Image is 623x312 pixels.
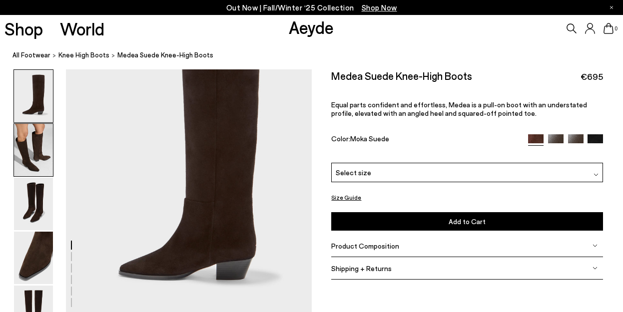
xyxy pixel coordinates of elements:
button: Add to Cart [331,212,603,231]
img: svg%3E [593,266,598,271]
img: Medea Suede Knee-High Boots - Image 3 [14,178,53,230]
span: Navigate to /collections/new-in [362,3,397,12]
h2: Medea Suede Knee-High Boots [331,69,472,82]
a: World [60,20,104,37]
span: knee high boots [58,51,109,59]
a: All Footwear [12,50,50,60]
span: Product Composition [331,242,399,250]
span: Add to Cart [449,217,486,226]
a: 0 [604,23,614,34]
img: Medea Suede Knee-High Boots - Image 1 [14,70,53,122]
button: Size Guide [331,191,361,203]
a: knee high boots [58,50,109,60]
a: Aeyde [289,16,334,37]
span: Medea Suede Knee-High Boots [117,50,213,60]
img: Medea Suede Knee-High Boots - Image 4 [14,232,53,284]
span: Moka Suede [350,134,389,143]
a: Shop [4,20,43,37]
p: Out Now | Fall/Winter ‘25 Collection [226,1,397,14]
span: Shipping + Returns [331,264,392,273]
p: Equal parts confident and effortless, Medea is a pull-on boot with an understated profile, elevat... [331,100,603,117]
img: svg%3E [594,172,599,177]
div: Color: [331,134,520,146]
span: €695 [581,70,603,83]
img: Medea Suede Knee-High Boots - Image 2 [14,124,53,176]
img: svg%3E [593,243,598,248]
nav: breadcrumb [12,42,623,69]
span: Select size [336,167,371,178]
span: 0 [614,26,619,31]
